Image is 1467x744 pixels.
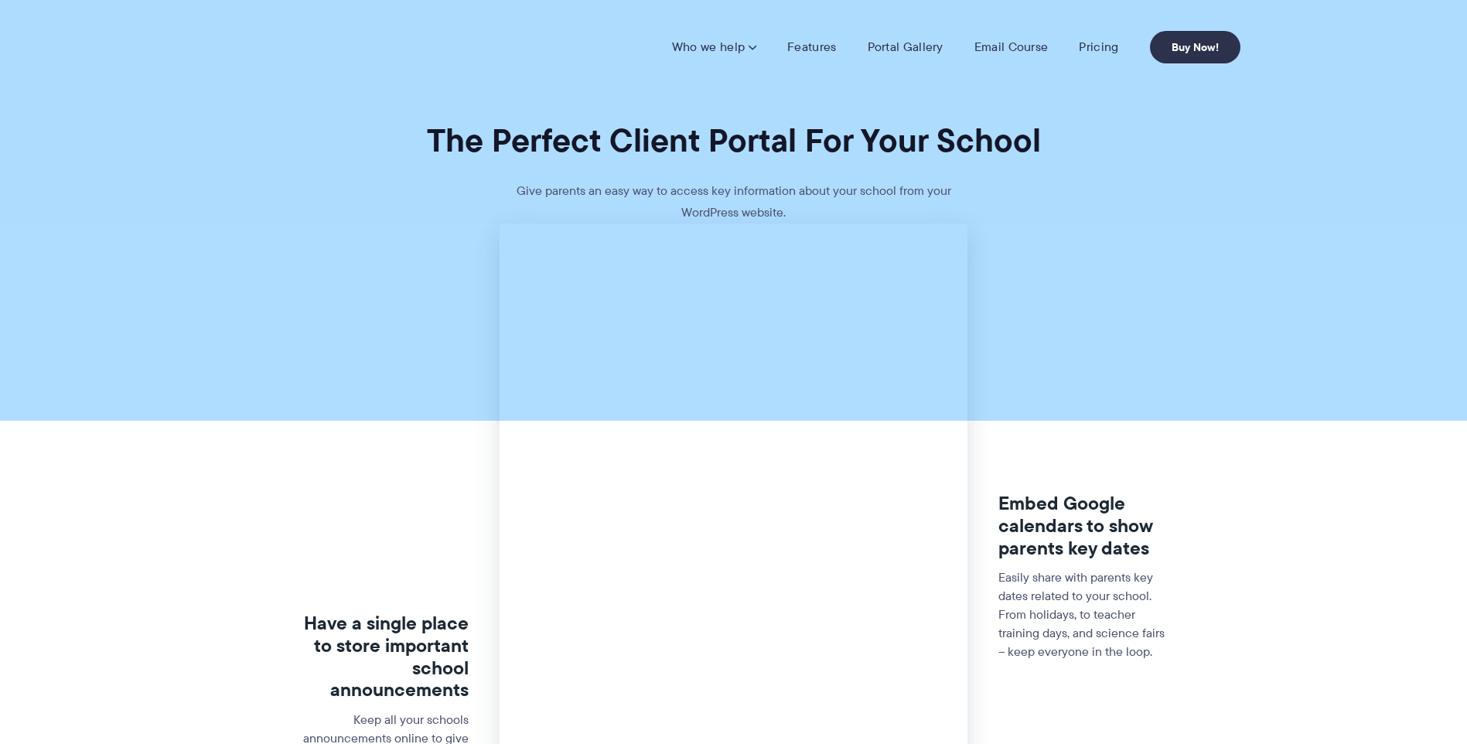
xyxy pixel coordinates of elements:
[868,39,943,55] a: Portal Gallery
[998,568,1168,661] p: Easily share with parents key dates related to your school. From holidays, to teacher training da...
[1079,39,1118,55] a: Pricing
[299,613,469,701] h3: Have a single place to store important school announcements
[787,39,836,55] a: Features
[974,39,1049,55] a: Email Course
[672,39,756,55] a: Who we help
[998,493,1168,559] h3: Embed Google calendars to show parents key dates
[502,180,966,224] p: Give parents an easy way to access key information about your school from your WordPress website.
[1150,31,1240,63] a: Buy Now!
